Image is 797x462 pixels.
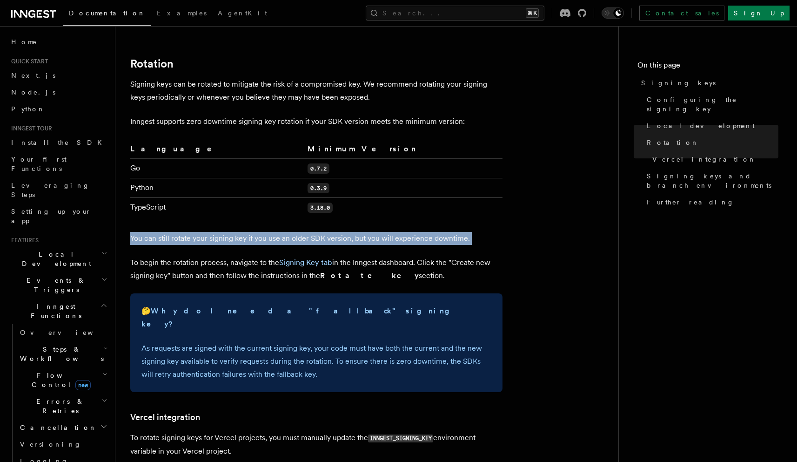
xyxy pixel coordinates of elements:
p: You can still rotate your signing key if you use an older SDK version, but you will experience do... [130,232,502,245]
span: AgentKit [218,9,267,17]
a: Signing Key tab [279,258,332,267]
a: Home [7,34,109,50]
button: Search...⌘K [366,6,544,20]
span: Node.js [11,88,55,96]
span: Inngest Functions [7,302,100,320]
a: Vercel integration [649,151,778,168]
a: Configuring the signing key [643,91,778,117]
a: Documentation [63,3,151,26]
span: Python [11,105,45,113]
a: Vercel integration [130,411,200,424]
span: Further reading [647,197,734,207]
a: Rotation [130,57,174,70]
span: Quick start [7,58,48,65]
span: Vercel integration [652,155,756,164]
a: Further reading [643,194,778,211]
td: Python [130,178,304,198]
span: Flow Control [16,371,102,389]
p: Signing keys can be rotated to mitigate the risk of a compromised key. We recommend rotating your... [130,78,502,104]
span: Your first Functions [11,156,67,172]
h4: On this page [637,60,778,75]
button: Steps & Workflows [16,341,109,367]
kbd: ⌘K [526,8,539,18]
td: TypeScript [130,198,304,217]
p: Inngest supports zero downtime signing key rotation if your SDK version meets the minimum version: [130,115,502,128]
button: Toggle dark mode [602,7,624,19]
code: 3.18.0 [308,203,333,213]
a: Versioning [16,436,109,453]
button: Errors & Retries [16,393,109,419]
a: Your first Functions [7,151,109,177]
span: Home [11,37,37,47]
button: Local Development [7,246,109,272]
strong: Why do I need a "fallback" signing key? [141,306,456,328]
span: Versioning [20,441,81,448]
a: Node.js [7,84,109,101]
span: Errors & Retries [16,397,101,415]
a: Next.js [7,67,109,84]
span: Signing keys [641,78,716,88]
span: Local Development [7,250,101,268]
span: Setting up your app [11,208,91,224]
a: Examples [151,3,212,25]
span: Install the SDK [11,139,107,146]
a: Local development [643,117,778,134]
a: Leveraging Steps [7,177,109,203]
p: As requests are signed with the current signing key, your code must have both the current and the... [141,342,491,381]
strong: Rotate key [320,271,419,280]
span: Next.js [11,72,55,79]
code: 0.7.2 [308,163,329,174]
button: Inngest Functions [7,298,109,324]
a: Install the SDK [7,134,109,151]
code: INNGEST_SIGNING_KEY [368,435,433,442]
a: AgentKit [212,3,273,25]
a: Sign Up [728,6,790,20]
button: Cancellation [16,419,109,436]
span: Examples [157,9,207,17]
a: Contact sales [639,6,724,20]
span: new [75,380,91,390]
a: Overview [16,324,109,341]
span: Steps & Workflows [16,345,104,363]
th: Minimum Version [304,143,502,159]
span: Local development [647,121,755,130]
button: Events & Triggers [7,272,109,298]
span: Documentation [69,9,146,17]
p: To begin the rotation process, navigate to the in the Inngest dashboard. Click the "Create new si... [130,256,502,282]
span: Signing keys and branch environments [647,171,778,190]
span: Rotation [647,138,699,147]
th: Language [130,143,304,159]
button: Flow Controlnew [16,367,109,393]
span: Inngest tour [7,125,52,132]
code: 0.3.9 [308,183,329,193]
a: Rotation [643,134,778,151]
a: Python [7,101,109,117]
a: Setting up your app [7,203,109,229]
p: To rotate signing keys for Vercel projects, you must manually update the environment variable in ... [130,431,502,458]
p: 🤔 [141,305,491,331]
a: Signing keys [637,75,778,91]
span: Configuring the signing key [647,95,778,114]
span: Features [7,237,39,244]
span: Events & Triggers [7,276,101,294]
a: Signing keys and branch environments [643,168,778,194]
td: Go [130,159,304,178]
span: Leveraging Steps [11,182,90,198]
span: Overview [20,329,116,336]
span: Cancellation [16,423,97,432]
